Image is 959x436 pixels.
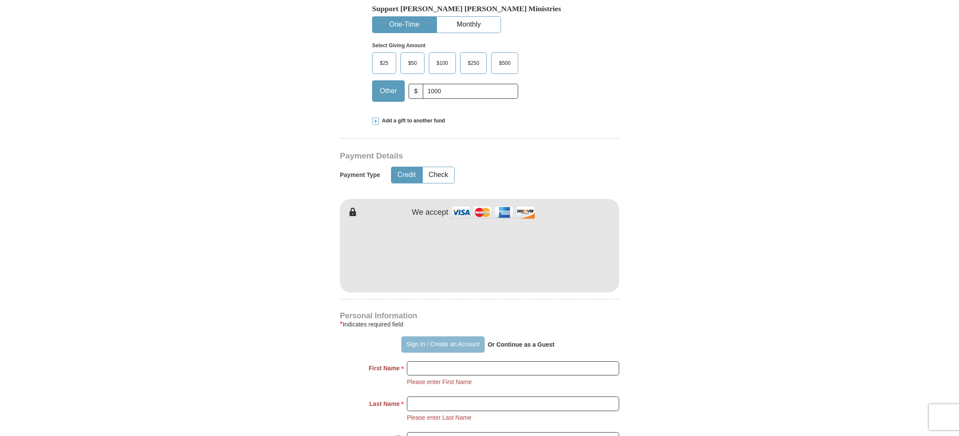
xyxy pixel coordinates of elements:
span: $250 [464,57,484,70]
span: Other [376,85,401,98]
li: Please enter First Name [407,378,472,386]
span: $500 [495,57,515,70]
span: $ [409,84,423,99]
h3: Payment Details [340,151,559,161]
h5: Support [PERSON_NAME] [PERSON_NAME] Ministries [372,4,587,13]
h5: Payment Type [340,171,380,179]
strong: Select Giving Amount [372,43,425,49]
span: $100 [432,57,452,70]
img: credit cards accepted [450,203,536,222]
span: $50 [404,57,421,70]
li: Please enter Last Name [407,413,471,422]
button: One-Time [373,17,436,33]
button: Check [423,167,454,183]
h4: We accept [412,208,449,217]
span: Add a gift to another fund [379,117,445,125]
h4: Personal Information [340,312,619,319]
strong: Last Name [370,398,400,410]
button: Sign In / Create an Account [401,336,484,353]
span: $25 [376,57,393,70]
strong: Or Continue as a Guest [488,341,555,348]
input: Other Amount [423,84,518,99]
button: Monthly [437,17,501,33]
button: Credit [391,167,422,183]
strong: First Name [369,362,400,374]
div: Indicates required field [340,319,619,329]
